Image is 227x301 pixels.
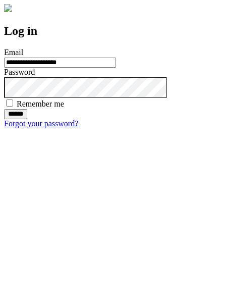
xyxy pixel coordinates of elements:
label: Password [4,68,35,76]
label: Remember me [17,99,64,108]
img: logo-4e3dc11c47720685a147b03b5a06dd966a58ff35d612b21f08c02c0306f2b779.png [4,4,12,12]
h2: Log in [4,24,223,38]
a: Forgot your password? [4,119,78,128]
label: Email [4,48,23,57]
